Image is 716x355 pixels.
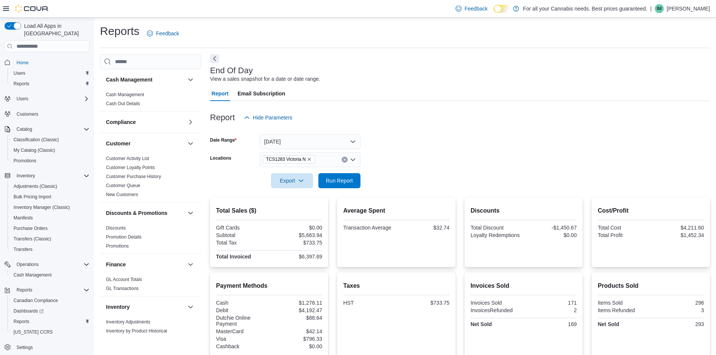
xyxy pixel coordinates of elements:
[11,135,62,144] a: Classification (Classic)
[106,277,142,282] a: GL Account Totals
[14,298,58,304] span: Canadian Compliance
[652,232,704,238] div: $1,452.34
[210,75,320,83] div: View a sales snapshot for a date or date range.
[106,319,150,325] span: Inventory Adjustments
[11,182,89,191] span: Adjustments (Classic)
[266,156,306,163] span: TCS1283 Victoria N
[667,4,710,13] p: [PERSON_NAME]
[271,254,322,260] div: $6,397.69
[106,101,140,107] span: Cash Out Details
[11,156,39,165] a: Promotions
[8,156,92,166] button: Promotions
[11,135,89,144] span: Classification (Classic)
[216,315,268,327] div: Dutchie Online Payment
[216,336,268,342] div: Visa
[106,192,138,198] span: New Customers
[8,234,92,244] button: Transfers (Classic)
[14,57,89,67] span: Home
[11,328,56,337] a: [US_STATE] CCRS
[14,147,55,153] span: My Catalog (Classic)
[14,158,36,164] span: Promotions
[212,86,229,101] span: Report
[14,260,42,269] button: Operations
[465,5,487,12] span: Feedback
[471,206,577,215] h2: Discounts
[14,225,48,231] span: Purchase Orders
[8,213,92,223] button: Manifests
[343,281,450,290] h2: Taxes
[106,234,142,240] a: Promotion Details
[106,92,144,98] span: Cash Management
[14,329,53,335] span: [US_STATE] CCRS
[14,183,57,189] span: Adjustments (Classic)
[453,1,490,16] a: Feedback
[11,146,89,155] span: My Catalog (Classic)
[307,157,312,162] button: Remove TCS1283 Victoria N from selection in this group
[106,261,185,268] button: Finance
[210,155,232,161] label: Locations
[14,171,38,180] button: Inventory
[11,296,61,305] a: Canadian Compliance
[14,94,89,103] span: Users
[525,225,577,231] div: -$1,450.67
[106,209,185,217] button: Discounts & Promotions
[21,22,89,37] span: Load All Apps in [GEOGRAPHIC_DATA]
[106,243,129,249] span: Promotions
[11,213,89,222] span: Manifests
[493,5,509,13] input: Dark Mode
[8,134,92,145] button: Classification (Classic)
[523,4,647,13] p: For all your Cannabis needs. Best prices guaranteed.
[8,295,92,306] button: Canadian Compliance
[343,300,395,306] div: HST
[17,173,35,179] span: Inventory
[8,192,92,202] button: Bulk Pricing Import
[100,224,201,254] div: Discounts & Promotions
[11,307,89,316] span: Dashboards
[216,281,322,290] h2: Payment Methods
[14,286,35,295] button: Reports
[11,224,89,233] span: Purchase Orders
[260,134,360,149] button: [DATE]
[100,90,201,111] div: Cash Management
[471,300,522,306] div: Invoices Sold
[318,173,360,188] button: Run Report
[106,261,126,268] h3: Finance
[106,165,155,171] span: Customer Loyalty Points
[241,110,295,125] button: Hide Parameters
[106,183,140,188] a: Customer Queue
[186,302,195,311] button: Inventory
[11,317,32,326] a: Reports
[8,244,92,255] button: Transfers
[186,118,195,127] button: Compliance
[11,317,89,326] span: Reports
[106,140,130,147] h3: Customer
[216,254,251,260] strong: Total Invoiced
[398,225,450,231] div: $32.74
[216,307,268,313] div: Debit
[271,300,322,306] div: $1,278.11
[8,223,92,234] button: Purchase Orders
[106,225,126,231] a: Discounts
[8,68,92,79] button: Users
[652,225,704,231] div: $4,211.60
[598,307,649,313] div: Items Refunded
[106,92,144,97] a: Cash Management
[11,146,58,155] a: My Catalog (Classic)
[271,225,322,231] div: $0.00
[106,156,149,162] span: Customer Activity List
[2,94,92,104] button: Users
[106,328,167,334] span: Inventory by Product Historical
[650,4,652,13] p: |
[14,125,35,134] button: Catalog
[17,96,28,102] span: Users
[14,110,41,119] a: Customers
[14,70,25,76] span: Users
[216,240,268,246] div: Total Tax
[11,69,89,78] span: Users
[398,300,450,306] div: $733.75
[271,328,322,334] div: $42.14
[471,232,522,238] div: Loyalty Redemptions
[525,307,577,313] div: 2
[652,300,704,306] div: 296
[8,270,92,280] button: Cash Management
